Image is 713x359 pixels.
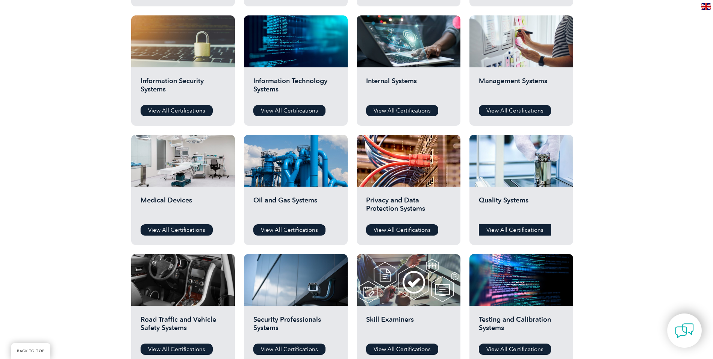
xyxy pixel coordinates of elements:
a: View All Certifications [253,105,325,116]
img: en [701,3,711,10]
h2: Information Technology Systems [253,77,338,99]
a: BACK TO TOP [11,343,50,359]
a: View All Certifications [366,224,438,236]
h2: Privacy and Data Protection Systems [366,196,451,219]
a: View All Certifications [253,344,325,355]
a: View All Certifications [141,224,213,236]
h2: Information Security Systems [141,77,226,99]
a: View All Certifications [253,224,325,236]
h2: Oil and Gas Systems [253,196,338,219]
h2: Road Traffic and Vehicle Safety Systems [141,315,226,338]
a: View All Certifications [479,224,551,236]
a: View All Certifications [141,105,213,116]
a: View All Certifications [366,344,438,355]
h2: Management Systems [479,77,564,99]
h2: Internal Systems [366,77,451,99]
h2: Security Professionals Systems [253,315,338,338]
img: contact-chat.png [675,321,694,340]
h2: Testing and Calibration Systems [479,315,564,338]
h2: Medical Devices [141,196,226,219]
h2: Skill Examiners [366,315,451,338]
h2: Quality Systems [479,196,564,219]
a: View All Certifications [479,105,551,116]
a: View All Certifications [366,105,438,116]
a: View All Certifications [479,344,551,355]
a: View All Certifications [141,344,213,355]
